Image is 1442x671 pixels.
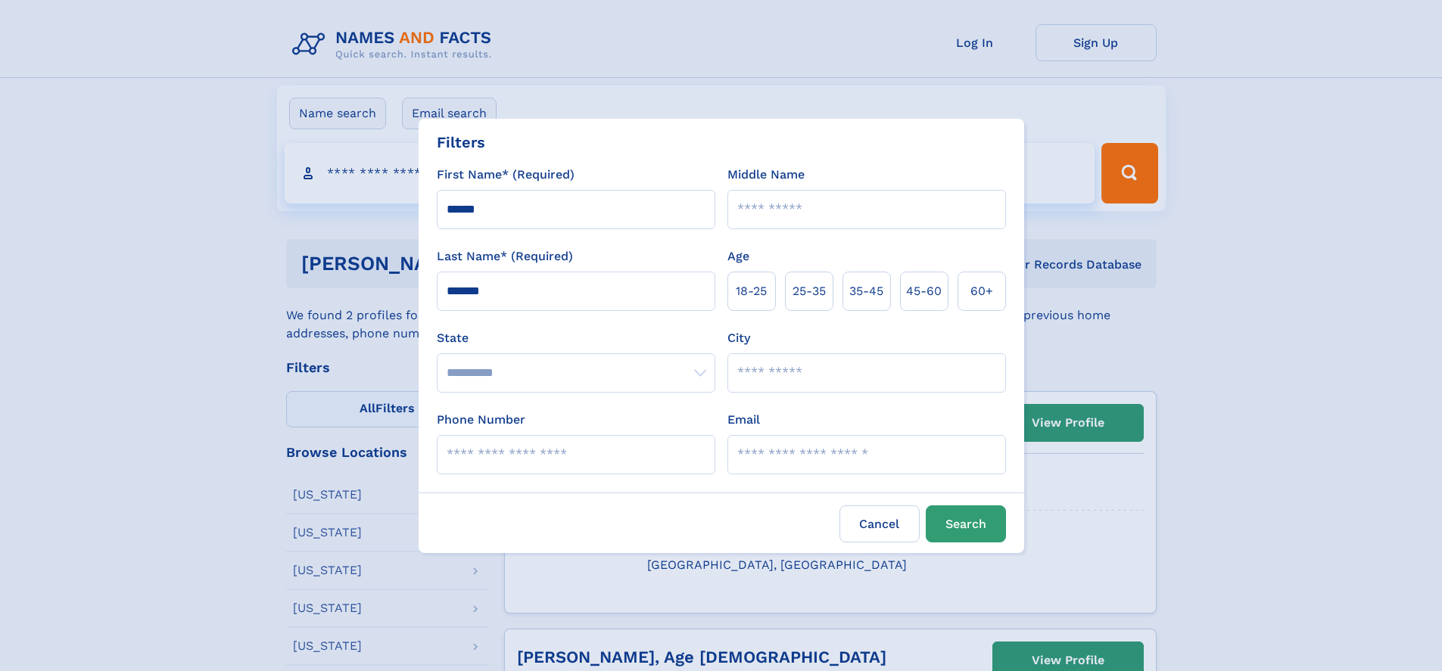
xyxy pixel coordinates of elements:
[906,282,942,300] span: 45‑60
[437,411,525,429] label: Phone Number
[926,505,1006,542] button: Search
[727,247,749,266] label: Age
[437,247,573,266] label: Last Name* (Required)
[437,329,715,347] label: State
[727,329,750,347] label: City
[736,282,767,300] span: 18‑25
[793,282,826,300] span: 25‑35
[727,411,760,429] label: Email
[970,282,993,300] span: 60+
[849,282,883,300] span: 35‑45
[437,131,485,154] div: Filters
[839,505,920,542] label: Cancel
[437,166,575,184] label: First Name* (Required)
[727,166,805,184] label: Middle Name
